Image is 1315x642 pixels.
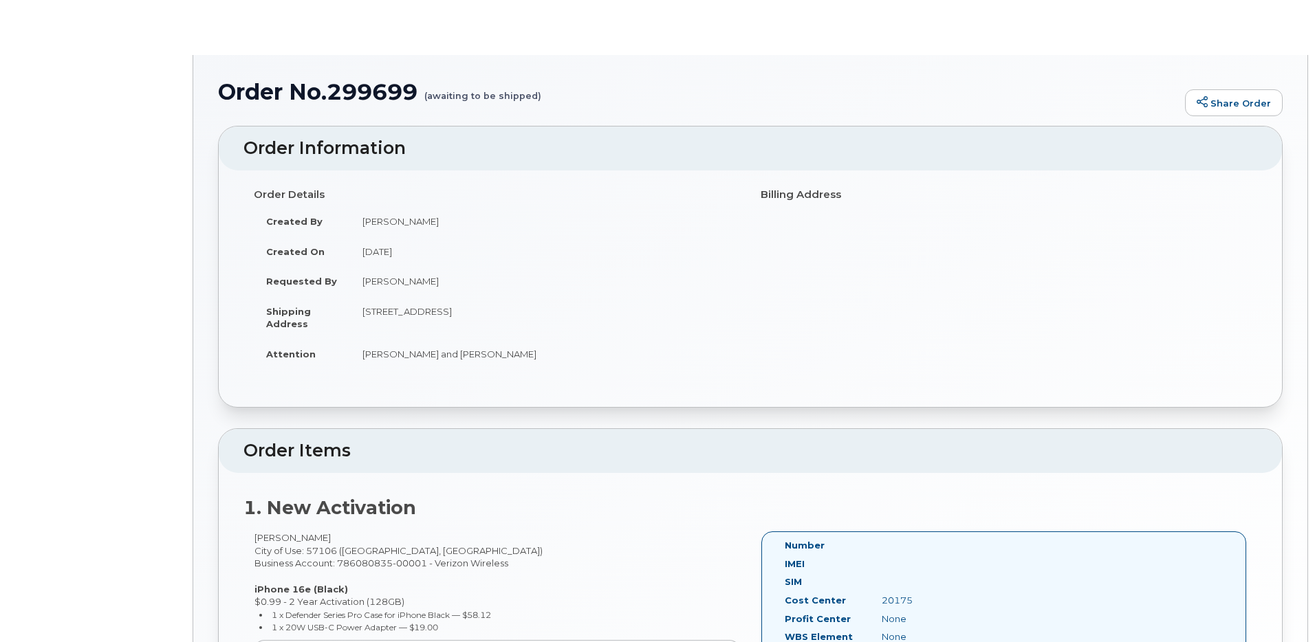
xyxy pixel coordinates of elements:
h2: Order Items [243,441,1257,461]
label: IMEI [785,557,805,571]
small: 1 x Defender Series Pro Case for iPhone Black — $58.12 [272,610,491,620]
h1: Order No.299699 [218,80,1178,104]
strong: 1. New Activation [243,496,416,519]
td: [PERSON_NAME] and [PERSON_NAME] [350,339,740,369]
label: Profit Center [785,612,851,626]
strong: Attention [266,348,316,359]
strong: Created On [266,246,325,257]
div: None [871,612,1008,626]
small: 1 x 20W USB-C Power Adapter — $19.00 [272,622,438,632]
label: Cost Center [785,594,846,607]
label: SIM [785,575,802,588]
h4: Order Details [254,189,740,201]
td: [PERSON_NAME] [350,206,740,236]
strong: Requested By [266,276,337,287]
div: 20175 [871,594,1008,607]
h4: Billing Address [761,189,1247,201]
strong: Shipping Address [266,306,311,330]
h2: Order Information [243,139,1257,158]
strong: Created By [266,216,323,227]
td: [DATE] [350,236,740,267]
td: [STREET_ADDRESS] [350,296,740,339]
td: [PERSON_NAME] [350,266,740,296]
strong: iPhone 16e (Black) [254,584,348,595]
label: Number [785,539,825,552]
small: (awaiting to be shipped) [424,80,541,101]
a: Share Order [1185,89,1283,117]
